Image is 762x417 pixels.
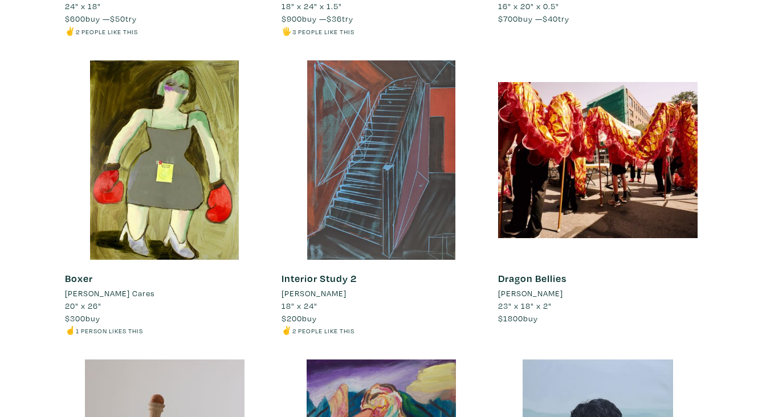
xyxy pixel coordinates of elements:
[65,25,264,38] li: ✌️
[292,27,354,36] small: 3 people like this
[282,1,342,11] span: 18" x 24" x 1.5"
[498,300,552,311] span: 23" x 18" x 2"
[76,326,143,335] small: 1 person likes this
[282,287,347,300] li: [PERSON_NAME]
[282,287,481,300] a: [PERSON_NAME]
[76,27,138,36] small: 2 people like this
[543,13,558,24] span: $40
[498,272,567,285] a: Dragon Bellies
[65,13,137,24] span: buy — try
[65,324,264,337] li: ☝️
[65,13,85,24] span: $600
[65,313,85,324] span: $300
[282,313,317,324] span: buy
[65,287,155,300] li: [PERSON_NAME] Cares
[292,326,354,335] small: 2 people like this
[498,287,698,300] a: [PERSON_NAME]
[65,287,264,300] a: [PERSON_NAME] Cares
[65,272,93,285] a: Boxer
[498,1,559,11] span: 16" x 20" x 0.5"
[110,13,125,24] span: $50
[282,13,302,24] span: $900
[498,287,563,300] li: [PERSON_NAME]
[498,313,523,324] span: $1800
[282,13,353,24] span: buy — try
[65,300,101,311] span: 20" x 26"
[327,13,342,24] span: $36
[282,25,481,38] li: 🖐️
[498,13,518,24] span: $700
[282,313,302,324] span: $200
[65,313,100,324] span: buy
[65,1,101,11] span: 24" x 18"
[282,324,481,337] li: ✌️
[282,272,357,285] a: Interior Study 2
[498,13,569,24] span: buy — try
[282,300,317,311] span: 18" x 24"
[498,313,538,324] span: buy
